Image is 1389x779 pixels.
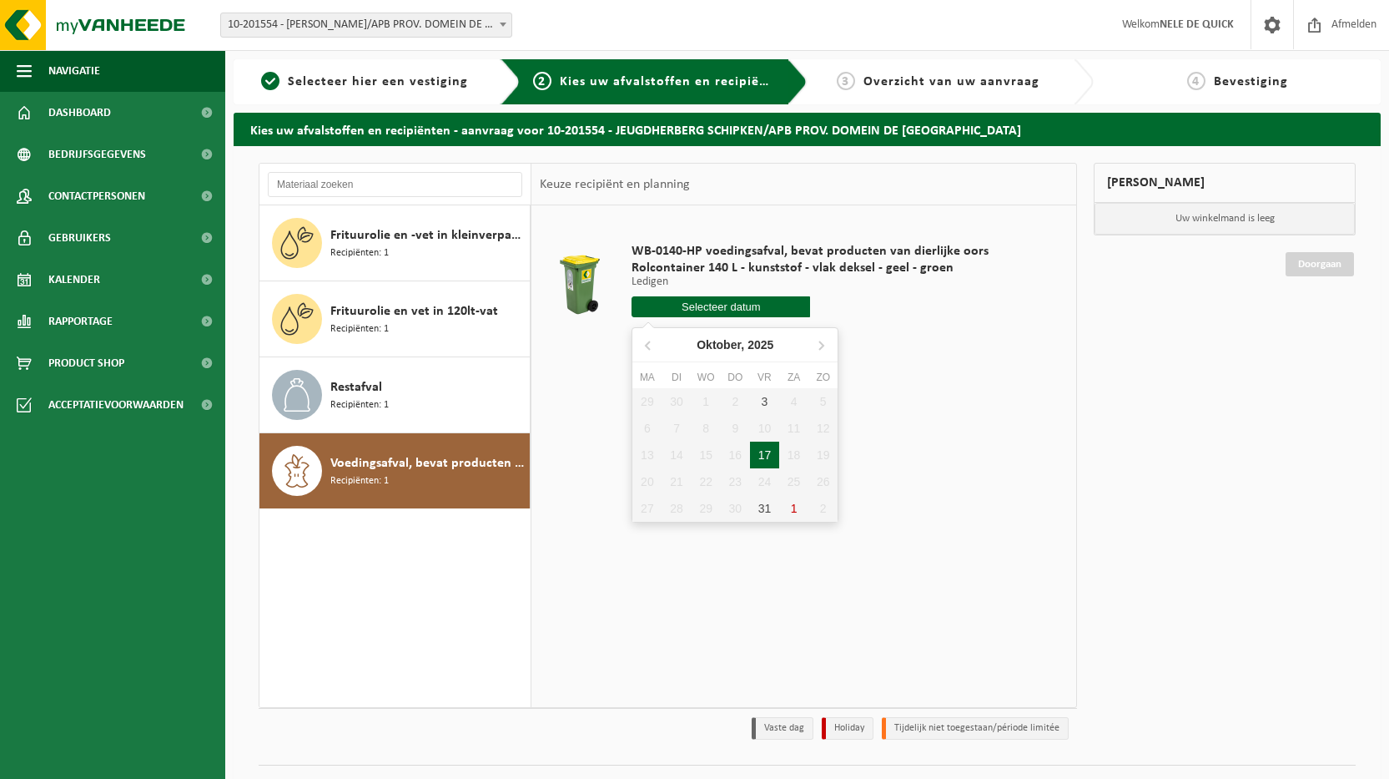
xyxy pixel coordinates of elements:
[259,281,531,357] button: Frituurolie en vet in 120lt-vat Recipiënten: 1
[531,164,698,205] div: Keuze recipiënt en planning
[837,72,855,90] span: 3
[48,259,100,301] span: Kalender
[259,433,531,508] button: Voedingsafval, bevat producten van dierlijke oorsprong, onverpakt, categorie 3 Recipiënten: 1
[632,243,989,260] span: WB-0140-HP voedingsafval, bevat producten van dierlijke oors
[48,134,146,175] span: Bedrijfsgegevens
[632,276,989,288] p: Ledigen
[330,245,389,261] span: Recipiënten: 1
[752,717,813,740] li: Vaste dag
[48,301,113,342] span: Rapportage
[234,113,1381,145] h2: Kies uw afvalstoffen en recipiënten - aanvraag voor 10-201554 - JEUGDHERBERG SCHIPKEN/APB PROV. D...
[259,357,531,433] button: Restafval Recipiënten: 1
[750,369,779,386] div: vr
[1187,72,1205,90] span: 4
[747,339,773,351] i: 2025
[221,13,511,37] span: 10-201554 - JEUGDHERBERG SCHIPKEN/APB PROV. DOMEIN DE GAVERS - GERAARDSBERGEN
[48,175,145,217] span: Contactpersonen
[48,217,111,259] span: Gebruikers
[259,205,531,281] button: Frituurolie en -vet in kleinverpakking Recipiënten: 1
[1094,163,1356,203] div: [PERSON_NAME]
[48,50,100,92] span: Navigatie
[750,388,779,415] div: 3
[268,172,522,197] input: Materiaal zoeken
[632,260,989,276] span: Rolcontainer 140 L - kunststof - vlak deksel - geel - groen
[882,717,1069,740] li: Tijdelijk niet toegestaan/période limitée
[632,296,810,317] input: Selecteer datum
[220,13,512,38] span: 10-201554 - JEUGDHERBERG SCHIPKEN/APB PROV. DOMEIN DE GAVERS - GERAARDSBERGEN
[808,369,838,386] div: zo
[750,442,779,468] div: 17
[721,369,750,386] div: do
[822,717,873,740] li: Holiday
[863,75,1039,89] span: Overzicht van uw aanvraag
[288,75,468,89] span: Selecteer hier een vestiging
[1214,75,1288,89] span: Bevestiging
[632,369,662,386] div: ma
[1095,203,1355,235] p: Uw winkelmand is leeg
[690,331,780,358] div: Oktober,
[261,72,279,90] span: 1
[330,377,382,397] span: Restafval
[330,453,526,473] span: Voedingsafval, bevat producten van dierlijke oorsprong, onverpakt, categorie 3
[779,369,808,386] div: za
[692,369,721,386] div: wo
[48,342,124,384] span: Product Shop
[330,397,389,413] span: Recipiënten: 1
[560,75,789,89] span: Kies uw afvalstoffen en recipiënten
[330,225,526,245] span: Frituurolie en -vet in kleinverpakking
[330,473,389,489] span: Recipiënten: 1
[750,495,779,522] div: 31
[242,72,487,92] a: 1Selecteer hier een vestiging
[48,384,184,426] span: Acceptatievoorwaarden
[48,92,111,134] span: Dashboard
[330,321,389,337] span: Recipiënten: 1
[1160,18,1234,31] strong: NELE DE QUICK
[662,369,691,386] div: di
[1286,252,1354,276] a: Doorgaan
[330,301,498,321] span: Frituurolie en vet in 120lt-vat
[533,72,551,90] span: 2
